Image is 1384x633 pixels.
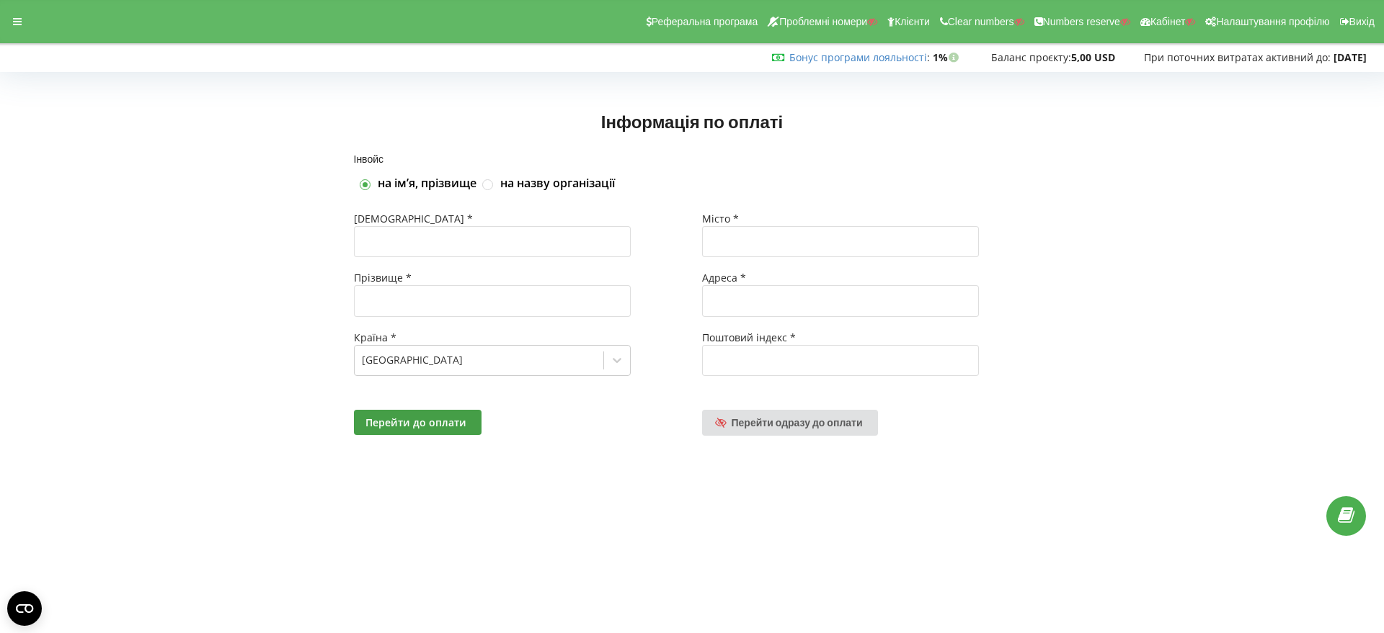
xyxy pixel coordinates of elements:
[354,410,482,435] button: Перейти до оплати
[789,50,927,64] a: Бонус програми лояльності
[779,16,867,27] span: Проблемні номери
[991,50,1071,64] span: Баланс проєкту:
[702,271,746,284] span: Адреса *
[354,271,412,284] span: Прізвище *
[354,153,384,165] span: Інвойс
[354,212,473,225] span: [DEMOGRAPHIC_DATA] *
[354,331,396,344] span: Країна *
[1349,16,1375,27] span: Вихід
[1216,16,1329,27] span: Налаштування профілю
[1150,16,1186,27] span: Кабінет
[732,416,863,428] span: Перейти одразу до оплати
[652,16,758,27] span: Реферальна програма
[948,16,1014,27] span: Clear numbers
[702,331,796,344] span: Поштовий індекс *
[1144,50,1331,64] span: При поточних витратах активний до:
[895,16,930,27] span: Клієнти
[1071,50,1115,64] strong: 5,00 USD
[702,212,739,225] span: Місто *
[365,416,466,429] span: Перейти до оплати
[500,176,615,192] label: на назву організації
[1334,50,1367,64] strong: [DATE]
[7,591,42,626] button: Open CMP widget
[601,111,783,132] span: Інформація по оплаті
[1043,16,1120,27] span: Numbers reserve
[933,50,962,64] strong: 1%
[378,176,476,192] label: на імʼя, прізвище
[702,410,878,436] a: Перейти одразу до оплати
[789,50,930,64] span: :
